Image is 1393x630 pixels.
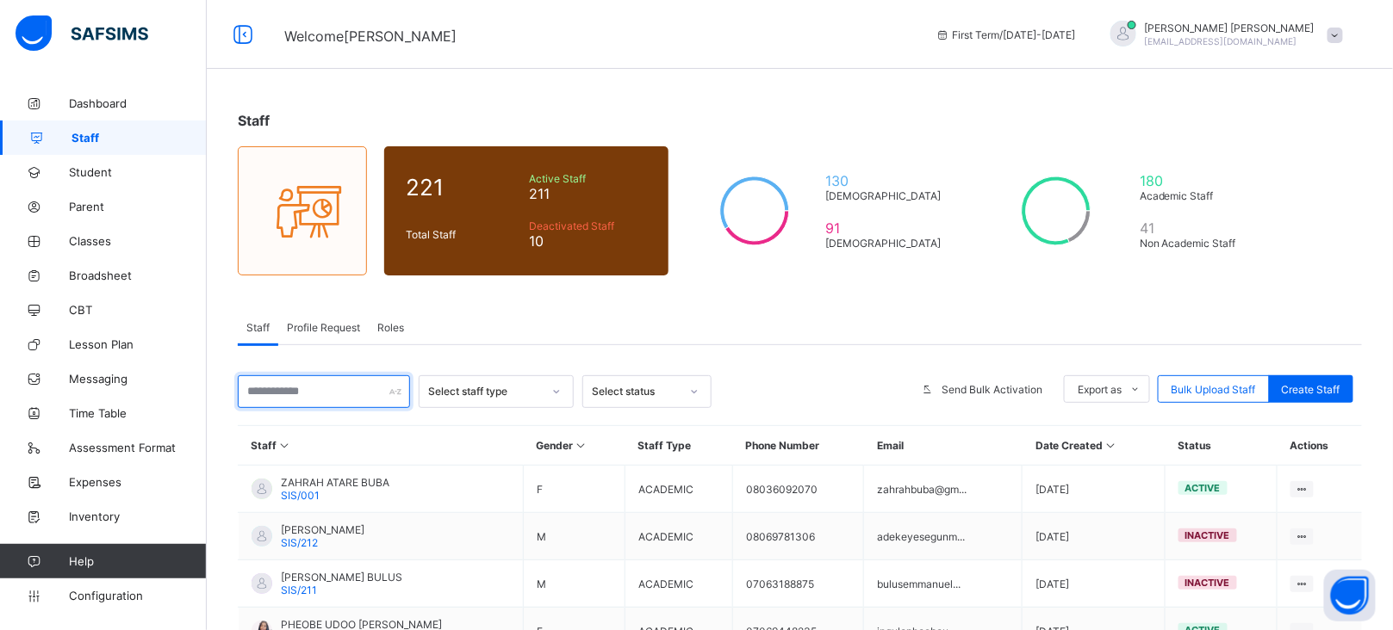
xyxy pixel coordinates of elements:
i: Sort in Ascending Order [1104,439,1118,452]
span: 221 [406,174,520,201]
span: inactive [1185,529,1230,541]
span: Roles [377,321,404,334]
div: JEREMIAHBENJAMIN [1093,21,1352,49]
span: Time Table [69,406,207,420]
td: adekeyesegunm... [864,513,1023,560]
span: Non Academic Staff [1140,237,1250,250]
td: zahrahbuba@gm... [864,466,1023,513]
span: [PERSON_NAME] [PERSON_NAME] [1145,22,1315,34]
span: [PERSON_NAME] BULUS [281,571,402,584]
span: Export as [1078,383,1122,396]
th: Date Created [1023,426,1165,466]
td: 08036092070 [733,466,864,513]
span: session/term information [936,28,1076,41]
th: Email [864,426,1023,466]
span: Broadsheet [69,269,207,282]
td: bulusemmanuel... [864,560,1023,608]
span: 180 [1140,172,1250,189]
span: Inventory [69,510,207,523]
td: 07063188875 [733,560,864,608]
th: Actions [1277,426,1362,466]
span: Lesson Plan [69,337,207,351]
div: Select staff type [428,386,542,398]
span: Active Staff [529,172,647,185]
span: 41 [1140,219,1250,237]
td: ACADEMIC [625,466,733,513]
td: ACADEMIC [625,560,733,608]
span: Academic Staff [1140,189,1250,202]
span: ZAHRAH ATARE BUBA [281,476,389,489]
span: Expenses [69,475,207,489]
span: Send Bulk Activation [942,383,1042,396]
div: Total Staff [401,224,525,245]
td: M [524,513,625,560]
td: [DATE] [1023,466,1165,513]
td: 08069781306 [733,513,864,560]
th: Staff [239,426,524,466]
span: Create Staff [1282,383,1340,396]
span: CBT [69,303,207,317]
span: 10 [529,232,647,250]
span: Help [69,554,206,568]
span: Staff [246,321,270,334]
span: Parent [69,200,207,213]
td: F [524,466,625,513]
span: Student [69,165,207,179]
span: Staff [72,131,207,145]
i: Sort in Ascending Order [277,439,292,452]
i: Sort in Ascending Order [574,439,588,452]
span: SIS/211 [281,584,317,596]
span: [PERSON_NAME] [281,523,364,536]
span: Profile Request [287,321,360,334]
span: SIS/001 [281,489,320,502]
span: [DEMOGRAPHIC_DATA] [825,189,948,202]
span: Classes [69,234,207,248]
th: Staff Type [625,426,733,466]
th: Phone Number [733,426,864,466]
td: [DATE] [1023,560,1165,608]
span: Welcome [PERSON_NAME] [284,28,457,45]
td: M [524,560,625,608]
div: Select status [592,386,680,398]
span: Staff [238,112,270,129]
span: 211 [529,185,647,202]
span: Bulk Upload Staff [1172,383,1256,396]
span: Assessment Format [69,441,207,454]
img: safsims [16,15,148,52]
span: active [1185,482,1221,494]
span: SIS/212 [281,536,318,549]
span: Messaging [69,372,207,386]
span: Deactivated Staff [529,219,647,232]
button: Open asap [1324,570,1376,621]
th: Gender [524,426,625,466]
span: [EMAIL_ADDRESS][DOMAIN_NAME] [1145,36,1297,46]
span: 91 [825,219,948,237]
span: Configuration [69,589,206,602]
span: Dashboard [69,96,207,110]
span: [DEMOGRAPHIC_DATA] [825,237,948,250]
td: [DATE] [1023,513,1165,560]
th: Status [1165,426,1277,466]
td: ACADEMIC [625,513,733,560]
span: 130 [825,172,948,189]
span: inactive [1185,577,1230,589]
